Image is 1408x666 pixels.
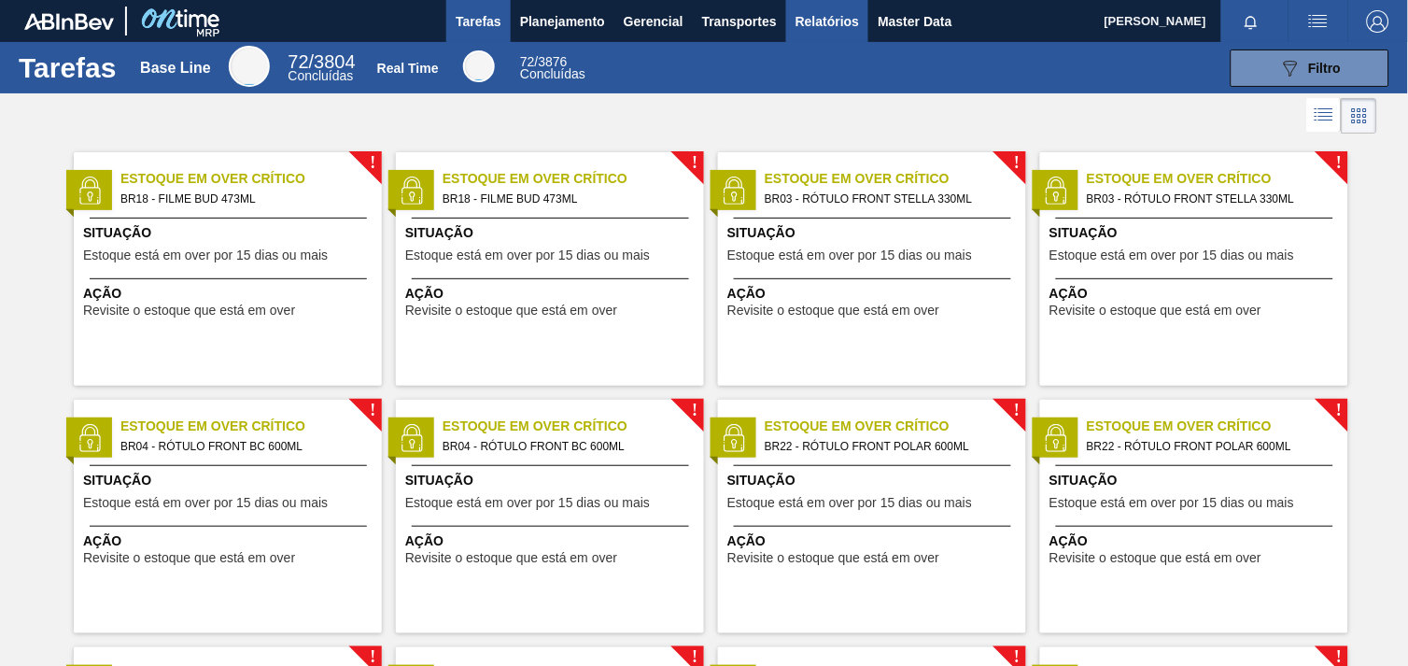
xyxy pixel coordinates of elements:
[289,51,356,72] span: / 3804
[1049,248,1294,262] span: Estoque está em over por 15 dias ou mais
[1342,98,1377,134] div: Visão em Cards
[727,551,939,565] span: Revisite o estoque que está em over
[83,551,295,565] span: Revisite o estoque que está em over
[796,10,859,33] span: Relatórios
[702,10,777,33] span: Transportes
[727,496,972,510] span: Estoque está em over por 15 dias ou mais
[120,169,382,189] span: Estoque em Over Crítico
[83,248,328,262] span: Estoque está em over por 15 dias ou mais
[140,60,211,77] div: Base Line
[398,424,426,452] img: status
[405,531,699,551] span: Ação
[520,10,605,33] span: Planejamento
[76,177,104,205] img: status
[24,13,114,30] img: TNhmsLtSVTkK8tSr43FrP2fwEKptu5GPRR3wAAAABJRU5ErkJggg==
[1049,223,1344,243] span: Situação
[405,496,650,510] span: Estoque está em over por 15 dias ou mais
[377,61,439,76] div: Real Time
[443,169,704,189] span: Estoque em Over Crítico
[720,177,748,205] img: status
[878,10,951,33] span: Master Data
[370,651,375,665] span: !
[1336,404,1342,418] span: !
[692,156,697,170] span: !
[1042,177,1070,205] img: status
[727,304,939,318] span: Revisite o estoque que está em over
[727,284,1021,304] span: Ação
[520,56,585,80] div: Real Time
[1049,284,1344,304] span: Ação
[727,248,972,262] span: Estoque está em over por 15 dias ou mais
[463,50,495,82] div: Real Time
[83,471,377,490] span: Situação
[289,68,354,83] span: Concluídas
[727,223,1021,243] span: Situação
[1087,436,1333,457] span: BR22 - RÓTULO FRONT POLAR 600ML
[405,248,650,262] span: Estoque está em over por 15 dias ou mais
[370,156,375,170] span: !
[1307,10,1330,33] img: userActions
[456,10,501,33] span: Tarefas
[1014,404,1020,418] span: !
[120,189,367,209] span: BR18 - FILME BUD 473ML
[520,66,585,81] span: Concluídas
[289,51,309,72] span: 72
[405,304,617,318] span: Revisite o estoque que está em over
[443,417,704,436] span: Estoque em Over Crítico
[1049,551,1261,565] span: Revisite o estoque que está em over
[720,424,748,452] img: status
[692,404,697,418] span: !
[83,304,295,318] span: Revisite o estoque que está em over
[1309,61,1342,76] span: Filtro
[1049,496,1294,510] span: Estoque está em over por 15 dias ou mais
[76,424,104,452] img: status
[1049,304,1261,318] span: Revisite o estoque que está em over
[1087,169,1348,189] span: Estoque em Over Crítico
[1087,189,1333,209] span: BR03 - RÓTULO FRONT STELLA 330ML
[83,531,377,551] span: Ação
[1336,651,1342,665] span: !
[405,471,699,490] span: Situação
[1221,8,1281,35] button: Notificações
[289,54,356,82] div: Base Line
[370,404,375,418] span: !
[692,651,697,665] span: !
[624,10,683,33] span: Gerencial
[765,169,1026,189] span: Estoque em Over Crítico
[1231,50,1389,87] button: Filtro
[120,417,382,436] span: Estoque em Over Crítico
[120,436,367,457] span: BR04 - RÓTULO FRONT BC 600ML
[405,551,617,565] span: Revisite o estoque que está em over
[229,46,270,87] div: Base Line
[443,436,689,457] span: BR04 - RÓTULO FRONT BC 600ML
[1307,98,1342,134] div: Visão em Lista
[520,54,535,69] span: 72
[398,177,426,205] img: status
[1014,651,1020,665] span: !
[405,284,699,304] span: Ação
[83,496,328,510] span: Estoque está em over por 15 dias ou mais
[765,417,1026,436] span: Estoque em Over Crítico
[727,471,1021,490] span: Situação
[443,189,689,209] span: BR18 - FILME BUD 473ML
[1014,156,1020,170] span: !
[727,531,1021,551] span: Ação
[405,223,699,243] span: Situação
[765,436,1011,457] span: BR22 - RÓTULO FRONT POLAR 600ML
[1049,471,1344,490] span: Situação
[83,284,377,304] span: Ação
[765,189,1011,209] span: BR03 - RÓTULO FRONT STELLA 330ML
[83,223,377,243] span: Situação
[1367,10,1389,33] img: Logout
[520,54,568,69] span: / 3876
[1042,424,1070,452] img: status
[19,57,117,78] h1: Tarefas
[1049,531,1344,551] span: Ação
[1087,417,1348,436] span: Estoque em Over Crítico
[1336,156,1342,170] span: !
